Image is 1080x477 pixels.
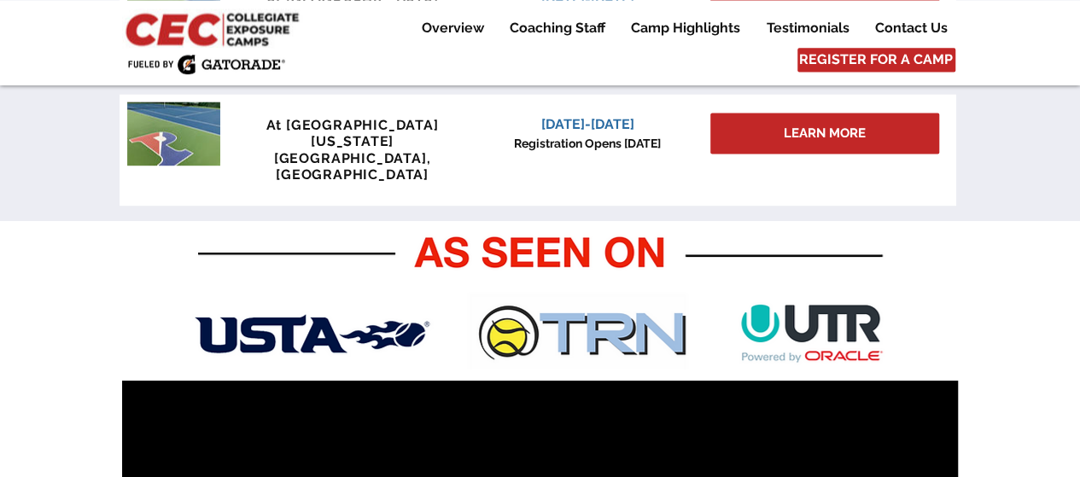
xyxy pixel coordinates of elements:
span: At [GEOGRAPHIC_DATA][US_STATE] [266,117,439,149]
p: Contact Us [867,18,956,38]
a: LEARN MORE [710,113,939,154]
span: [DATE]-[DATE] [541,116,634,132]
img: As Seen On CEC .png [192,228,888,369]
img: penn tennis courts with logo.jpeg [127,102,220,166]
img: Fueled by Gatorade.png [127,54,285,74]
a: Coaching Staff [497,18,617,38]
p: Overview [413,18,493,38]
p: Camp Highlights [622,18,749,38]
p: Coaching Staff [501,18,614,38]
span: [GEOGRAPHIC_DATA], [GEOGRAPHIC_DATA] [274,150,430,183]
img: CEC Logo Primary_edited.jpg [122,9,306,48]
a: Overview [409,18,496,38]
span: Registration Opens [DATE] [514,137,661,150]
p: Testimonials [758,18,858,38]
a: Camp Highlights [618,18,753,38]
span: REGISTER FOR A CAMP [799,50,953,69]
a: Testimonials [754,18,861,38]
a: REGISTER FOR A CAMP [797,48,955,72]
a: Contact Us [862,18,960,38]
nav: Site [395,18,960,38]
span: LEARN MORE [784,125,866,143]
